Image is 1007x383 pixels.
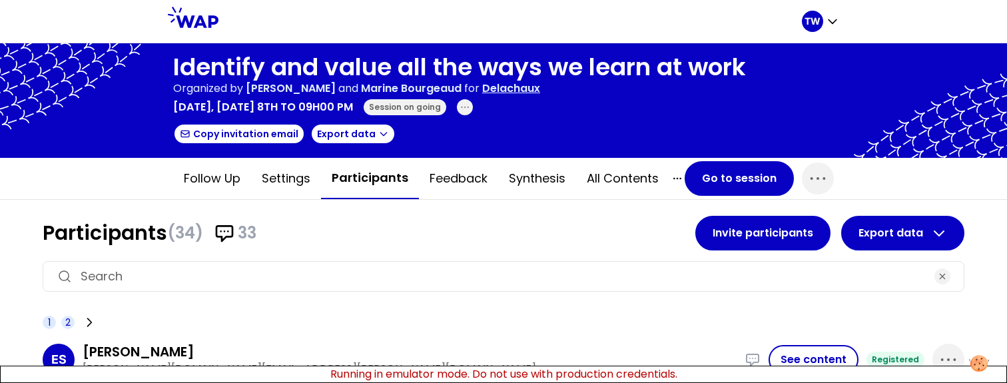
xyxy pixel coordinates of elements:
[364,99,446,115] div: Session on going
[805,15,821,28] p: TW
[576,159,669,198] button: All contents
[841,216,964,250] button: Export data
[81,267,926,286] input: Search
[246,81,462,97] p: and
[685,161,794,196] button: Go to session
[866,352,924,368] div: Registered
[173,54,746,81] h1: Identify and value all the ways we learn at work
[238,222,256,244] span: 33
[83,361,737,377] p: [PERSON_NAME][DOMAIN_NAME][EMAIL_ADDRESS][PERSON_NAME][DOMAIN_NAME]
[961,347,997,380] button: Manage your preferences about cookies
[83,342,194,361] h3: [PERSON_NAME]
[321,158,419,199] button: Participants
[802,11,839,32] button: TW
[246,81,336,96] span: [PERSON_NAME]
[361,81,462,96] span: Marine Bourgeaud
[464,81,480,97] p: for
[43,221,695,245] h1: Participants
[173,81,243,97] p: Organized by
[48,316,51,329] span: 1
[51,350,67,369] p: ES
[769,345,858,374] button: See content
[695,216,831,250] button: Invite participants
[310,123,396,145] button: Export data
[173,99,353,115] p: [DATE], [DATE] 8th to 09h00 pm
[173,123,305,145] button: Copy invitation email
[65,316,71,329] span: 2
[482,81,540,97] p: Delachaux
[251,159,321,198] button: Settings
[167,222,203,244] span: (34)
[419,159,498,198] button: Feedback
[173,159,251,198] button: Follow up
[498,159,576,198] button: Synthesis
